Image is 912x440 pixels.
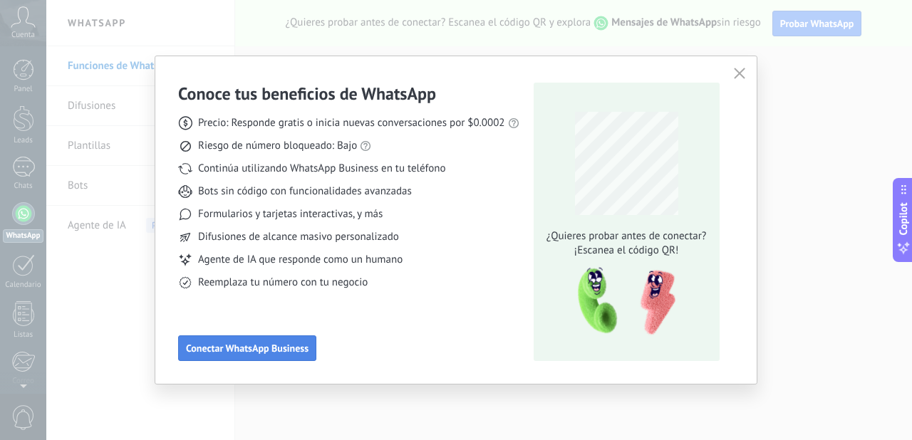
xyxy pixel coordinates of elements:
span: Bots sin código con funcionalidades avanzadas [198,184,412,199]
span: Formularios y tarjetas interactivas, y más [198,207,383,221]
span: Riesgo de número bloqueado: Bajo [198,139,357,153]
span: Difusiones de alcance masivo personalizado [198,230,399,244]
button: Conectar WhatsApp Business [178,335,316,361]
span: ¿Quieres probar antes de conectar? [542,229,710,243]
span: Conectar WhatsApp Business [186,343,309,353]
img: qr-pic-1x.png [566,263,678,340]
span: Copilot [896,203,911,236]
span: Precio: Responde gratis o inicia nuevas conversaciones por $0.0002 [198,116,505,130]
h3: Conoce tus beneficios de WhatsApp [178,83,436,105]
span: Continúa utilizando WhatsApp Business en tu teléfono [198,162,445,176]
span: ¡Escanea el código QR! [542,243,710,258]
span: Agente de IA que responde como un humano [198,253,403,267]
span: Reemplaza tu número con tu negocio [198,276,368,290]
